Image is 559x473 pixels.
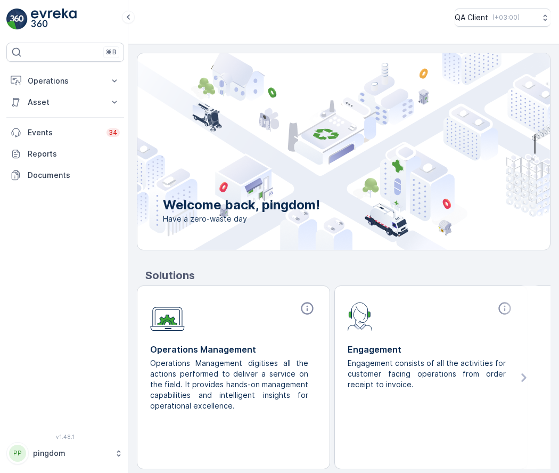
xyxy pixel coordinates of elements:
p: Operations [28,76,103,86]
div: PP [9,445,26,462]
p: Asset [28,97,103,108]
p: Documents [28,170,120,181]
p: QA Client [455,12,488,23]
span: v 1.48.1 [6,434,124,440]
img: module-icon [150,301,185,331]
p: Events [28,127,100,138]
img: logo [6,9,28,30]
p: Operations Management [150,343,317,356]
p: Engagement [348,343,514,356]
a: Reports [6,143,124,165]
a: Events34 [6,122,124,143]
img: city illustration [89,53,550,250]
button: Operations [6,70,124,92]
button: QA Client(+03:00) [455,9,550,27]
p: 34 [109,128,118,137]
span: Have a zero-waste day [163,214,320,224]
a: Documents [6,165,124,186]
p: Reports [28,149,120,159]
p: Solutions [145,267,550,283]
button: PPpingdom [6,442,124,464]
button: Asset [6,92,124,113]
img: logo_light-DOdMpM7g.png [31,9,77,30]
p: Engagement consists of all the activities for customer facing operations from order receipt to in... [348,358,506,390]
p: Operations Management digitises all the actions performed to deliver a service on the field. It p... [150,358,308,411]
p: pingdom [33,448,109,459]
p: ( +03:00 ) [492,13,520,22]
img: module-icon [348,301,373,331]
p: ⌘B [106,48,117,56]
p: Welcome back, pingdom! [163,197,320,214]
